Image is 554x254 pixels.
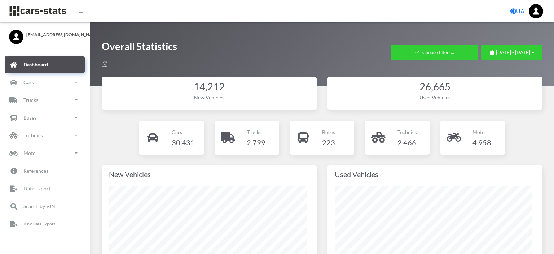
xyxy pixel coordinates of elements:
[335,94,535,101] div: Used Vehicles
[507,4,527,18] a: UA
[5,92,85,108] a: Trucks
[5,127,85,144] a: Technics
[23,202,55,211] p: Search by VIN
[481,45,542,60] button: [DATE] - [DATE]
[529,4,543,18] img: ...
[391,45,478,60] button: Choose filters...
[172,137,195,148] h4: 30,431
[23,148,36,158] p: Moto
[23,166,48,175] p: References
[247,137,265,148] h4: 2,799
[397,137,417,148] h4: 2,466
[109,80,309,94] div: 14,212
[322,128,335,137] p: Buses
[335,168,535,180] div: Used Vehicles
[23,78,34,87] p: Cars
[397,128,417,137] p: Technics
[23,113,36,122] p: Buses
[5,216,85,232] a: Raw Data Export
[23,60,48,69] p: Dashboard
[496,49,530,55] span: [DATE] - [DATE]
[23,95,38,104] p: Trucks
[247,128,265,137] p: Trucks
[5,74,85,91] a: Cars
[5,109,85,126] a: Buses
[472,128,491,137] p: Moto
[322,137,335,148] h4: 223
[23,131,43,140] p: Technics
[335,80,535,94] div: 26,665
[5,145,85,162] a: Moto
[472,137,491,148] h4: 4,958
[172,128,195,137] p: Cars
[109,168,309,180] div: New Vehicles
[23,220,55,228] p: Raw Data Export
[26,31,81,38] span: [EMAIL_ADDRESS][DOMAIN_NAME]
[102,40,177,57] h1: Overall Statistics
[5,180,85,197] a: Data Export
[9,30,81,38] a: [EMAIL_ADDRESS][DOMAIN_NAME]
[5,198,85,215] a: Search by VIN
[5,56,85,73] a: Dashboard
[109,94,309,101] div: New Vehicles
[5,163,85,179] a: References
[23,184,50,193] p: Data Export
[9,5,67,17] img: navbar brand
